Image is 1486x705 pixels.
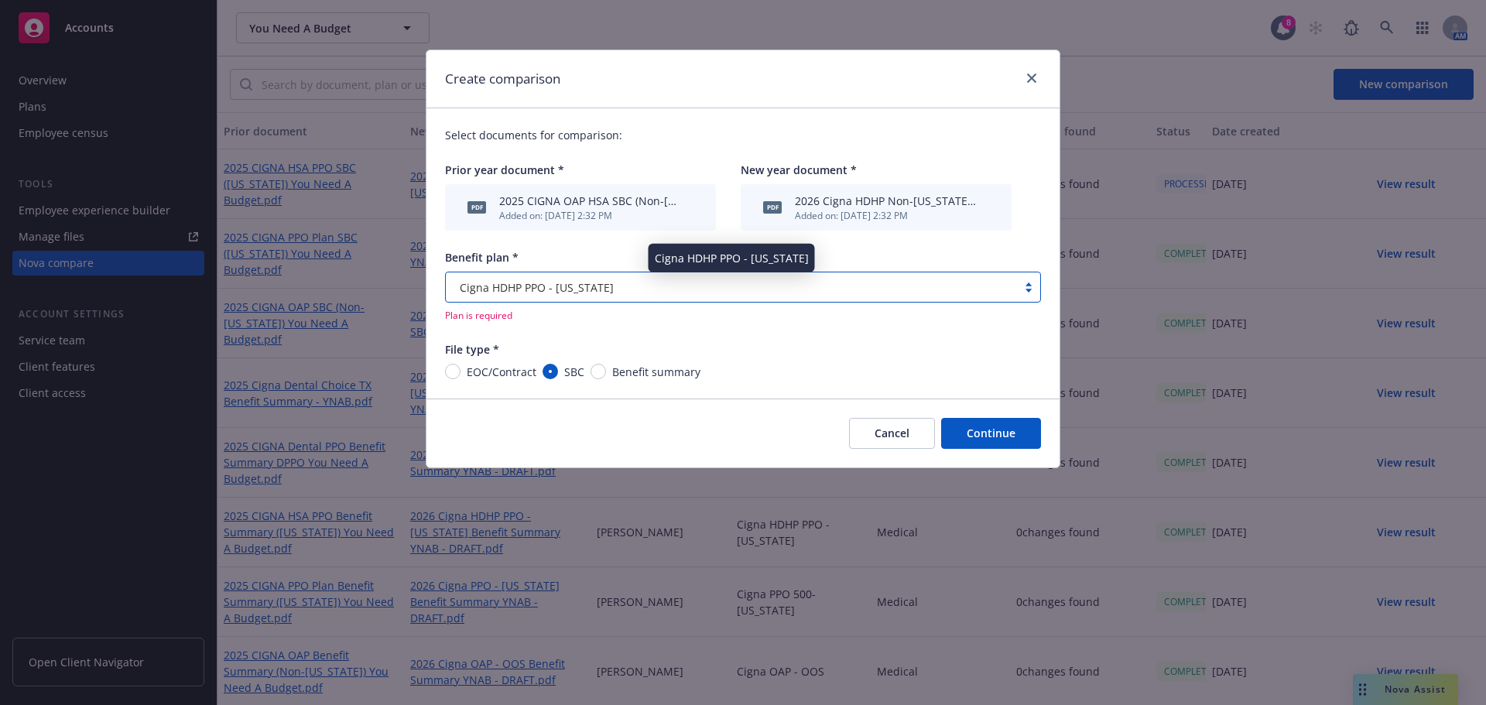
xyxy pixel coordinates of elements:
[445,250,519,265] span: Benefit plan *
[591,364,606,379] input: Benefit summary
[612,364,700,380] span: Benefit summary
[543,364,558,379] input: SBC
[454,279,1009,296] span: Cigna HDHP PPO - [US_STATE]
[499,193,682,209] div: 2025 CIGNA OAP HSA SBC (Non-[US_STATE]) You Need A Budget.pdf
[445,342,499,357] span: File type *
[445,163,564,177] span: Prior year document *
[795,209,978,222] div: Added on: [DATE] 2:32 PM
[467,364,536,380] span: EOC/Contract
[445,364,461,379] input: EOC/Contract
[564,364,584,380] span: SBC
[941,418,1041,449] button: Continue
[795,193,978,209] div: 2026 Cigna HDHP Non-[US_STATE] SBC YNAB.pdf
[849,418,935,449] button: Cancel
[467,201,486,213] span: pdf
[445,127,1041,143] p: Select documents for comparison:
[460,279,614,296] span: Cigna HDHP PPO - [US_STATE]
[984,200,996,216] button: archive file
[741,163,857,177] span: New year document *
[445,309,1041,322] span: Plan is required
[763,201,782,213] span: pdf
[445,69,560,89] h1: Create comparison
[499,209,682,222] div: Added on: [DATE] 2:32 PM
[688,200,700,216] button: archive file
[1022,69,1041,87] a: close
